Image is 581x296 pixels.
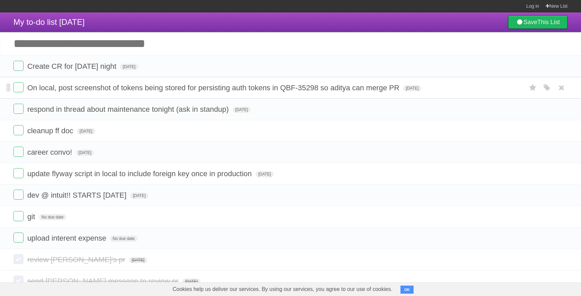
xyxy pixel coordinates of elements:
label: Done [13,168,24,178]
label: Star task [527,82,539,93]
span: Cookies help us deliver our services. By using our services, you agree to our use of cookies. [166,283,399,296]
span: cleanup ff doc [27,127,75,135]
span: Create CR for [DATE] night [27,62,118,70]
label: Done [13,276,24,286]
b: This List [537,19,560,26]
span: My to-do list [DATE] [13,17,85,27]
span: [DATE] [129,257,147,263]
label: Done [13,211,24,221]
label: Done [13,82,24,92]
span: [DATE] [403,85,421,91]
span: On local, post screenshot of tokens being stored for persisting auth tokens in QBF-35298 so adity... [27,84,401,92]
span: [DATE] [76,150,94,156]
label: Done [13,254,24,264]
label: Done [13,104,24,114]
label: Done [13,233,24,243]
span: git [27,212,37,221]
span: upload interent expense [27,234,108,242]
span: respond in thread about maintenance tonight (ask in standup) [27,105,230,113]
span: [DATE] [233,107,251,113]
span: [DATE] [120,64,138,70]
span: [DATE] [256,171,274,177]
label: Done [13,125,24,135]
span: send [PERSON_NAME] message to review pr [27,277,180,285]
a: SaveThis List [508,15,568,29]
span: [DATE] [182,279,200,285]
span: review [PERSON_NAME]'s pr [27,255,127,264]
span: No due date [110,236,137,242]
span: career convo! [27,148,74,156]
span: update flyway script in local to include foreign key once in production [27,169,254,178]
span: [DATE] [77,128,95,134]
span: [DATE] [130,193,148,199]
button: OK [400,286,414,294]
label: Done [13,147,24,157]
span: dev @ intuit!! STARTS [DATE] [27,191,128,199]
label: Done [13,190,24,200]
label: Done [13,61,24,71]
span: No due date [39,214,66,220]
